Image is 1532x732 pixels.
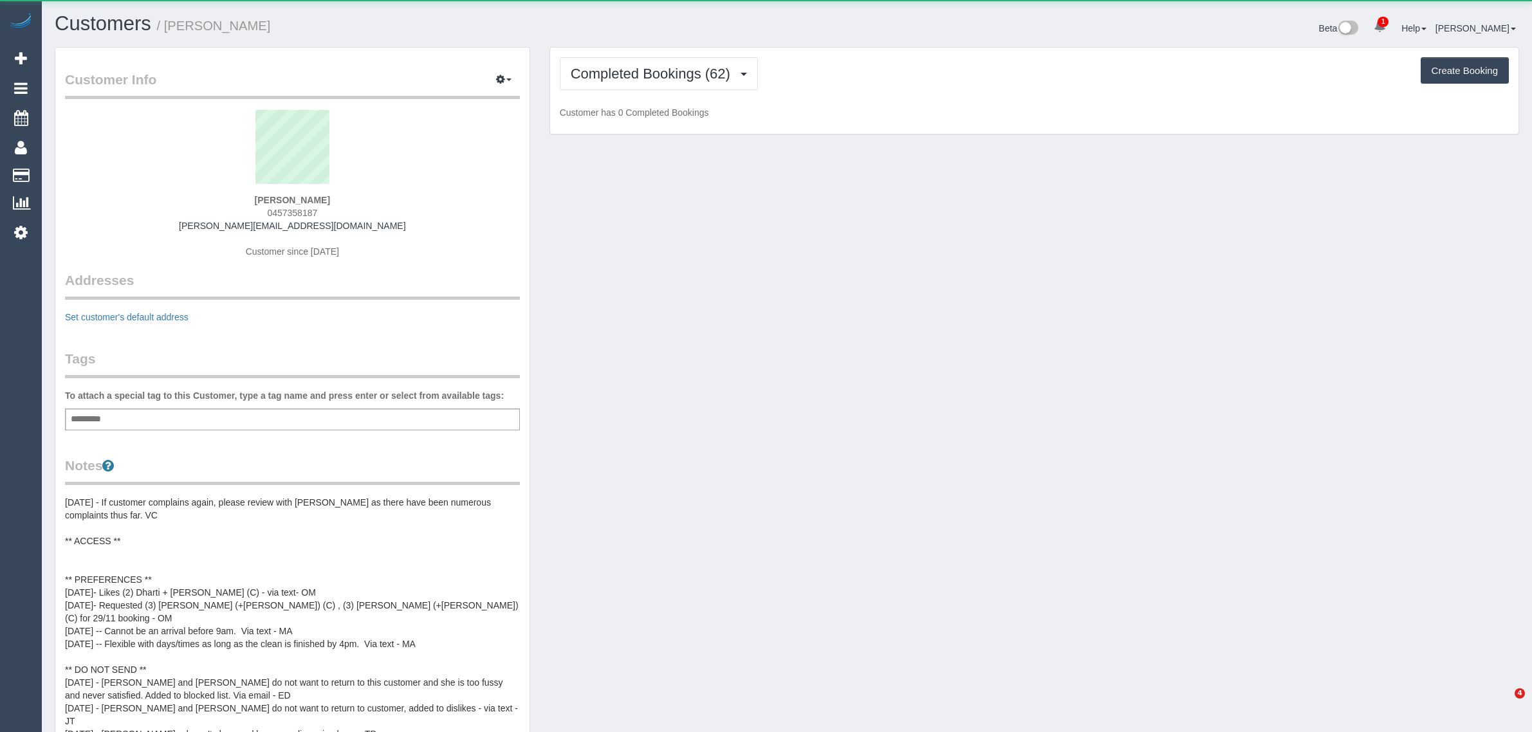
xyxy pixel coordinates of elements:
button: Completed Bookings (62) [560,57,758,90]
p: Customer has 0 Completed Bookings [560,106,1509,119]
legend: Notes [65,456,520,485]
span: 1 [1378,17,1389,27]
button: Create Booking [1421,57,1509,84]
a: Set customer's default address [65,312,189,322]
span: Completed Bookings (62) [571,66,737,82]
strong: [PERSON_NAME] [255,195,330,205]
span: 0457358187 [267,208,317,218]
a: Help [1401,23,1426,33]
img: Automaid Logo [8,13,33,31]
legend: Tags [65,349,520,378]
a: Beta [1319,23,1359,33]
a: Customers [55,12,151,35]
a: 1 [1367,13,1392,41]
iframe: Intercom live chat [1488,688,1519,719]
small: / [PERSON_NAME] [157,19,271,33]
a: [PERSON_NAME] [1435,23,1516,33]
a: [PERSON_NAME][EMAIL_ADDRESS][DOMAIN_NAME] [179,221,405,231]
img: New interface [1337,21,1358,37]
label: To attach a special tag to this Customer, type a tag name and press enter or select from availabl... [65,389,504,402]
span: Customer since [DATE] [246,246,339,257]
span: 4 [1515,688,1525,699]
legend: Customer Info [65,70,520,99]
